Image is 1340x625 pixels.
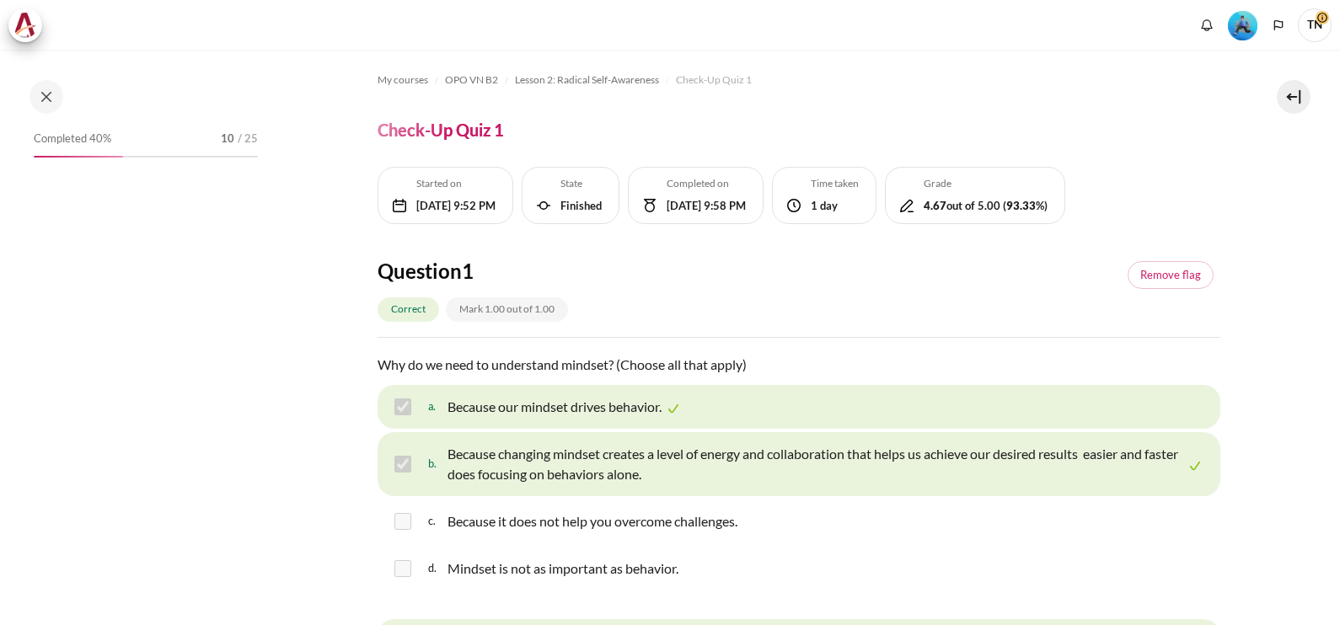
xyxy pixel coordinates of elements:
[1266,13,1291,38] button: Languages
[448,558,678,579] p: Mindset is not as important as behavior.
[1187,457,1203,474] img: Correct
[676,70,752,90] a: Check-Up Quiz 1
[378,67,1220,93] nav: Navigation bar
[428,441,444,488] span: b.
[448,397,662,417] p: Because our mindset drives behavior.
[811,198,859,215] div: 1 day
[34,156,123,158] div: 40%
[448,444,1183,484] p: Because changing mindset creates a level of energy and collaboration that helps us achieve our de...
[515,72,659,88] span: Lesson 2: Radical Self-Awareness
[1228,9,1257,40] div: Level #3
[378,70,428,90] a: My courses
[34,131,111,147] span: Completed 40%
[667,176,746,191] h5: Completed on
[8,8,51,42] a: Architeck Architeck
[924,199,946,212] b: 4.67
[221,131,234,147] span: 10
[1221,9,1264,40] a: Level #3
[416,198,496,215] div: [DATE] 9:52 PM
[445,70,498,90] a: OPO VN B2
[462,259,474,283] span: 1
[676,72,752,88] span: Check-Up Quiz 1
[445,72,498,88] span: OPO VN B2
[515,70,659,90] a: Lesson 2: Radical Self-Awareness
[378,297,439,322] div: Correct
[665,400,682,417] img: Correct
[560,198,602,215] div: Finished
[378,355,1220,375] p: Why do we need to understand mindset? (Choose all that apply)
[1006,199,1036,212] b: 93.33
[811,176,859,191] h5: Time taken
[378,119,504,141] h4: Check-Up Quiz 1
[378,258,664,284] h4: Question
[416,176,496,191] h5: Started on
[446,297,568,322] div: Mark 1.00 out of 1.00
[238,131,258,147] span: / 25
[924,176,1048,191] h5: Grade
[428,508,444,535] span: c.
[1298,8,1332,42] span: TN
[1228,11,1257,40] img: Level #3
[924,198,1048,215] div: out of 5.00 ( %)
[13,13,37,38] img: Architeck
[428,555,444,582] span: d.
[1194,13,1219,38] div: Show notification window with no new notifications
[560,176,602,191] h5: State
[428,393,444,420] span: a.
[667,198,746,215] div: [DATE] 9:58 PM
[1298,8,1332,42] a: User menu
[1128,261,1214,290] a: Flagged
[448,511,737,532] p: Because it does not help you overcome challenges.
[378,72,428,88] span: My courses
